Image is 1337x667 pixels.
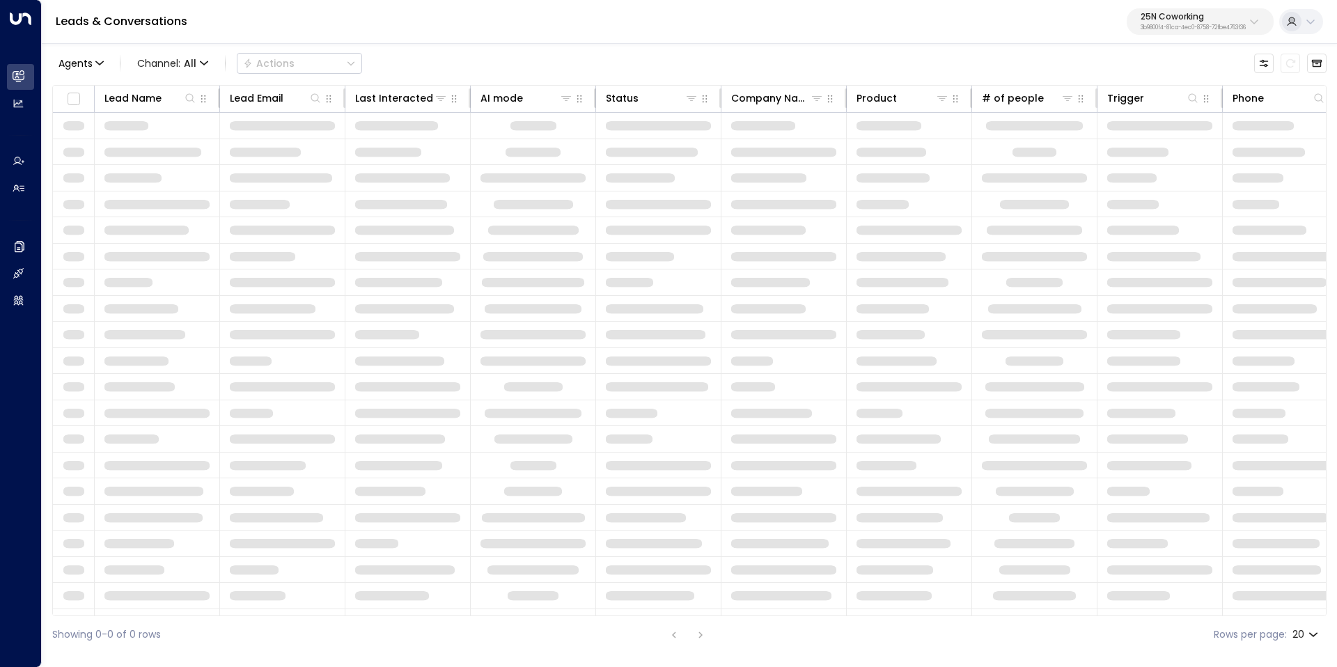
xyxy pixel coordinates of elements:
[1214,627,1287,642] label: Rows per page:
[731,90,810,107] div: Company Name
[1233,90,1264,107] div: Phone
[982,90,1074,107] div: # of people
[1254,54,1274,73] button: Customize
[230,90,322,107] div: Lead Email
[1281,54,1300,73] span: Refresh
[665,626,710,643] nav: pagination navigation
[606,90,698,107] div: Status
[606,90,639,107] div: Status
[237,53,362,74] button: Actions
[132,54,214,73] span: Channel:
[104,90,162,107] div: Lead Name
[104,90,197,107] div: Lead Name
[857,90,897,107] div: Product
[184,58,196,69] span: All
[52,54,109,73] button: Agents
[1307,54,1327,73] button: Archived Leads
[56,13,187,29] a: Leads & Conversations
[243,57,295,70] div: Actions
[355,90,433,107] div: Last Interacted
[1141,25,1246,31] p: 3b9800f4-81ca-4ec0-8758-72fbe4763f36
[237,53,362,74] div: Button group with a nested menu
[1292,625,1321,645] div: 20
[230,90,283,107] div: Lead Email
[857,90,949,107] div: Product
[982,90,1044,107] div: # of people
[52,627,161,642] div: Showing 0-0 of 0 rows
[58,58,93,68] span: Agents
[132,54,214,73] button: Channel:All
[1127,8,1274,35] button: 25N Coworking3b9800f4-81ca-4ec0-8758-72fbe4763f36
[731,90,824,107] div: Company Name
[355,90,448,107] div: Last Interacted
[1141,13,1246,21] p: 25N Coworking
[1233,90,1326,107] div: Phone
[480,90,523,107] div: AI mode
[1107,90,1200,107] div: Trigger
[1107,90,1144,107] div: Trigger
[480,90,573,107] div: AI mode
